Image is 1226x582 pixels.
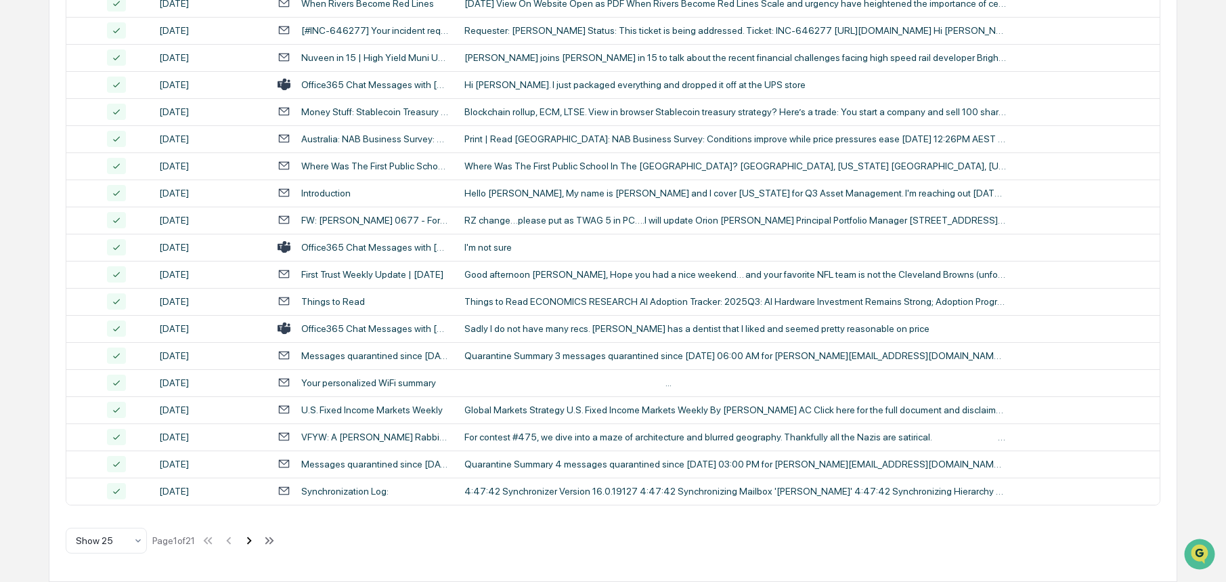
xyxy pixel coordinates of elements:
iframe: Open customer support [1183,537,1219,574]
div: Messages quarantined since [DATE] 03:00 PM for [PERSON_NAME][EMAIL_ADDRESS][DOMAIN_NAME] [301,459,449,470]
div: Office365 Chat Messages with [PERSON_NAME], [PERSON_NAME] on [DATE] [301,79,449,90]
span: [DATE] [120,184,148,195]
img: 1746055101610-c473b297-6a78-478c-a979-82029cc54cd1 [27,222,38,232]
div: Print | Read [GEOGRAPHIC_DATA]: NAB Business Survey: Conditions improve while price pressures eas... [464,133,1006,144]
a: 🗄️Attestations [93,272,173,296]
a: 🔎Data Lookup [8,297,91,322]
a: 🖐️Preclearance [8,272,93,296]
button: Start new chat [230,108,246,124]
button: See all [210,148,246,164]
div: [DATE] [159,215,261,226]
div: 🗄️ [98,278,109,289]
span: • [112,221,117,232]
div: Nuveen in 15 | High Yield Muni Update - Brightline [301,52,449,63]
div: Start new chat [61,104,222,117]
div: I'm not sure [464,242,1006,253]
div: Good afternoon [PERSON_NAME], Hope you had a nice weekend… and your favorite NFL team is not the ... [464,269,1006,280]
div: FW: [PERSON_NAME] 0677 - For [DATE] [301,215,449,226]
div: [DATE] [159,323,261,334]
div: [DATE] [159,404,261,415]
div: 🖐️ [14,278,24,289]
div: [DATE] [159,79,261,90]
div: [DATE] [159,52,261,63]
div: Hi [PERSON_NAME]. I just packaged everything and dropped it off at the UPS store [464,79,1006,90]
div: 🔎 [14,304,24,315]
p: How can we help? [14,28,246,50]
div: Where Was The First Public School In The [GEOGRAPHIC_DATA]? [301,161,449,171]
span: • [112,184,117,195]
img: 8933085812038_c878075ebb4cc5468115_72.jpg [28,104,53,128]
div: [DATE] [159,432,261,442]
div: [DATE] [159,459,261,470]
div: For contest #475, we dive into a maze of architecture and blurred geography. Thankfully all the N... [464,432,1006,442]
span: [DATE] [120,221,148,232]
div: Hello [PERSON_NAME], My name is [PERSON_NAME] and I cover [US_STATE] for Q3 Asset Management. I'm... [464,188,1006,199]
div: Synchronization Log: [301,486,389,497]
div: [DATE] [159,296,261,307]
div: [DATE] [159,486,261,497]
img: Jack Rasmussen [14,208,35,230]
span: Pylon [135,336,164,346]
div: Office365 Chat Messages with [PERSON_NAME], [PERSON_NAME] on [DATE] [301,323,449,334]
div: Money Stuff: Stablecoin Treasury Company [301,106,449,117]
div: 4:47:42 Synchronizer Version 16.0.19127 4:47:42 Synchronizing Mailbox '[PERSON_NAME]' 4:47:42 Syn... [464,486,1006,497]
div: We're available if you need us! [61,117,186,128]
div: [DATE] [159,133,261,144]
div: [DATE] [159,377,261,388]
div: Things to Read ECONOMICS RESEARCH AI Adoption Tracker: 2025Q3: AI Hardware Investment Remains Str... [464,296,1006,307]
span: Attestations [112,277,168,291]
img: 1746055101610-c473b297-6a78-478c-a979-82029cc54cd1 [27,185,38,196]
img: 1746055101610-c473b297-6a78-478c-a979-82029cc54cd1 [14,104,38,128]
div: Sadly I do not have many recs. [PERSON_NAME] has a dentist that I liked and seemed pretty reasona... [464,323,1006,334]
div: Introduction [301,188,351,199]
div: Office365 Chat Messages with [PERSON_NAME], [PERSON_NAME] on [DATE] [301,242,449,253]
div: Requester: [PERSON_NAME] Status: This ticket is being addressed. Ticket: INC-646277 [URL][DOMAIN_... [464,25,1006,36]
div: Page 1 of 21 [152,535,195,546]
div: [DATE] [159,350,261,361]
a: Powered byPylon [95,335,164,346]
div: Blockchain rollup, ECM, LTSE. View in browser Stablecoin treasury strategy? Here’s a trade: You s... [464,106,1006,117]
div: [DATE] [159,269,261,280]
span: [PERSON_NAME] [42,221,110,232]
div: Quarantine Summary 4 messages quarantined since [DATE] 03:00 PM for [PERSON_NAME][EMAIL_ADDRESS][... [464,459,1006,470]
div: [DATE] [159,188,261,199]
span: Data Lookup [27,303,85,316]
div: First Trust Weekly Update | [DATE] [301,269,443,280]
div: [DATE] [159,161,261,171]
div: Quarantine Summary 3 messages quarantined since [DATE] 06:00 AM for [PERSON_NAME][EMAIL_ADDRESS][... [464,350,1006,361]
span: Preclearance [27,277,87,291]
div: U.S. Fixed Income Markets Weekly [301,404,443,415]
div: RZ change…please put as TWAG 5 in PC….I will update Orion [PERSON_NAME] Principal Portfolio Manag... [464,215,1006,226]
div: [DATE] [159,242,261,253]
div: ‌ ‌ ‌ ‌ ‌ ‌ ‌ ‌ ‌ ‌ ‌ ‌ ‌ ‌ ‌ ‌ ‌ ‌ ‌ ‌ ‌ ‌ ‌ ‌ ‌ ‌ ‌ ‌ ‌ ‌ ‌ ‌ ‌ ‌ ‌ ‌ ‌ ‌ ‌ ‌ ‌ ‌ ‌ ‌ ‌ ‌ ‌ ‌ ‌... [464,377,1006,388]
span: [PERSON_NAME] [42,184,110,195]
div: Things to Read [301,296,365,307]
div: Messages quarantined since [DATE] 06:00 AM for [PERSON_NAME][EMAIL_ADDRESS][DOMAIN_NAME] [301,350,449,361]
div: Your personalized WiFi summary [301,377,436,388]
div: Global Markets Strategy U.S. Fixed Income Markets Weekly By [PERSON_NAME] AC Click here for the f... [464,404,1006,415]
div: [DATE] [159,25,261,36]
img: Jack Rasmussen [14,171,35,193]
div: [#INC-646277] Your incident request for FW: Public Drive has been received [301,25,449,36]
div: VFYW: A [PERSON_NAME] Rabbit Hole [301,432,449,442]
div: Where Was The First Public School In The [GEOGRAPHIC_DATA]? [GEOGRAPHIC_DATA], [US_STATE] [GEOGRA... [464,161,1006,171]
div: [DATE] [159,106,261,117]
div: Australia: NAB Business Survey: Conditions improve while price pressures ease [301,133,449,144]
div: [PERSON_NAME] joins [PERSON_NAME] in 15 to talk about the recent financial challenges facing high... [464,52,1006,63]
div: Past conversations [14,150,91,161]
